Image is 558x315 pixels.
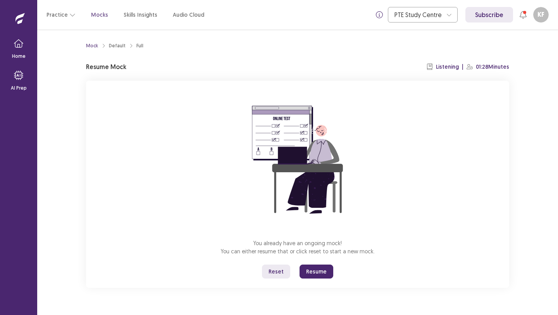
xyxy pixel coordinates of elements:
[262,265,290,279] button: Reset
[124,11,157,19] a: Skills Insights
[11,85,27,92] p: AI Prep
[136,42,143,49] div: Full
[476,63,509,71] p: 01:28 Minutes
[533,7,549,22] button: KF
[86,62,126,71] p: Resume Mock
[300,265,333,279] button: Resume
[109,42,126,49] div: Default
[394,7,443,22] div: PTE Study Centre
[173,11,204,19] a: Audio Cloud
[46,8,76,22] button: Practice
[462,63,463,71] p: |
[465,7,513,22] a: Subscribe
[86,42,143,49] nav: breadcrumb
[221,239,375,255] p: You already have an ongoing mock! You can either resume that or click reset to start a new mock.
[91,11,108,19] a: Mocks
[372,8,386,22] button: info
[228,90,367,230] img: attend-mock
[436,63,459,71] p: Listening
[12,53,26,60] p: Home
[86,42,98,49] a: Mock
